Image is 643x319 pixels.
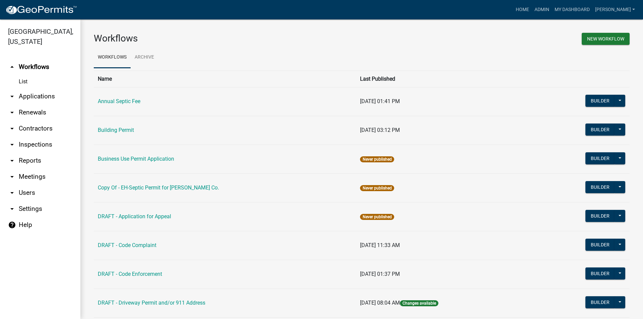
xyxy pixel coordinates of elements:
i: arrow_drop_up [8,63,16,71]
span: [DATE] 11:33 AM [360,242,400,248]
a: Copy Of - EH-Septic Permit for [PERSON_NAME] Co. [98,184,219,191]
button: Builder [585,296,615,308]
i: arrow_drop_down [8,157,16,165]
a: DRAFT - Code Complaint [98,242,156,248]
a: DRAFT - Code Enforcement [98,271,162,277]
i: arrow_drop_down [8,108,16,116]
a: Admin [532,3,552,16]
span: Never published [360,185,394,191]
span: [DATE] 01:37 PM [360,271,400,277]
button: Builder [585,267,615,280]
i: help [8,221,16,229]
a: Archive [131,47,158,68]
button: Builder [585,181,615,193]
h3: Workflows [94,33,357,44]
span: Changes available [400,300,438,306]
button: Builder [585,124,615,136]
button: Builder [585,152,615,164]
th: Name [94,71,356,87]
a: Building Permit [98,127,134,133]
a: My Dashboard [552,3,592,16]
button: New Workflow [582,33,630,45]
span: [DATE] 08:04 AM [360,300,400,306]
button: Builder [585,95,615,107]
i: arrow_drop_down [8,189,16,197]
span: Never published [360,156,394,162]
a: Workflows [94,47,131,68]
a: Business Use Permit Application [98,156,174,162]
a: Home [513,3,532,16]
span: Never published [360,214,394,220]
i: arrow_drop_down [8,173,16,181]
i: arrow_drop_down [8,141,16,149]
button: Builder [585,239,615,251]
th: Last Published [356,71,531,87]
a: DRAFT - Driveway Permit and/or 911 Address [98,300,205,306]
button: Builder [585,210,615,222]
span: [DATE] 01:41 PM [360,98,400,104]
i: arrow_drop_down [8,92,16,100]
a: Annual Septic Fee [98,98,140,104]
a: DRAFT - Application for Appeal [98,213,171,220]
a: [PERSON_NAME] [592,3,638,16]
span: [DATE] 03:12 PM [360,127,400,133]
i: arrow_drop_down [8,205,16,213]
i: arrow_drop_down [8,125,16,133]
